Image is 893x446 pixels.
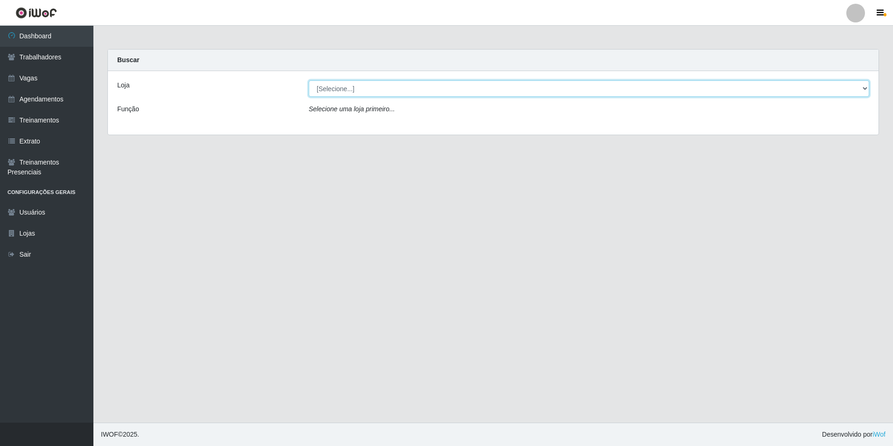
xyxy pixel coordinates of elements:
[872,431,886,438] a: iWof
[822,430,886,439] span: Desenvolvido por
[15,7,57,19] img: CoreUI Logo
[117,56,139,64] strong: Buscar
[117,80,129,90] label: Loja
[101,430,139,439] span: © 2025 .
[117,104,139,114] label: Função
[101,431,118,438] span: IWOF
[309,105,395,113] i: Selecione uma loja primeiro...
